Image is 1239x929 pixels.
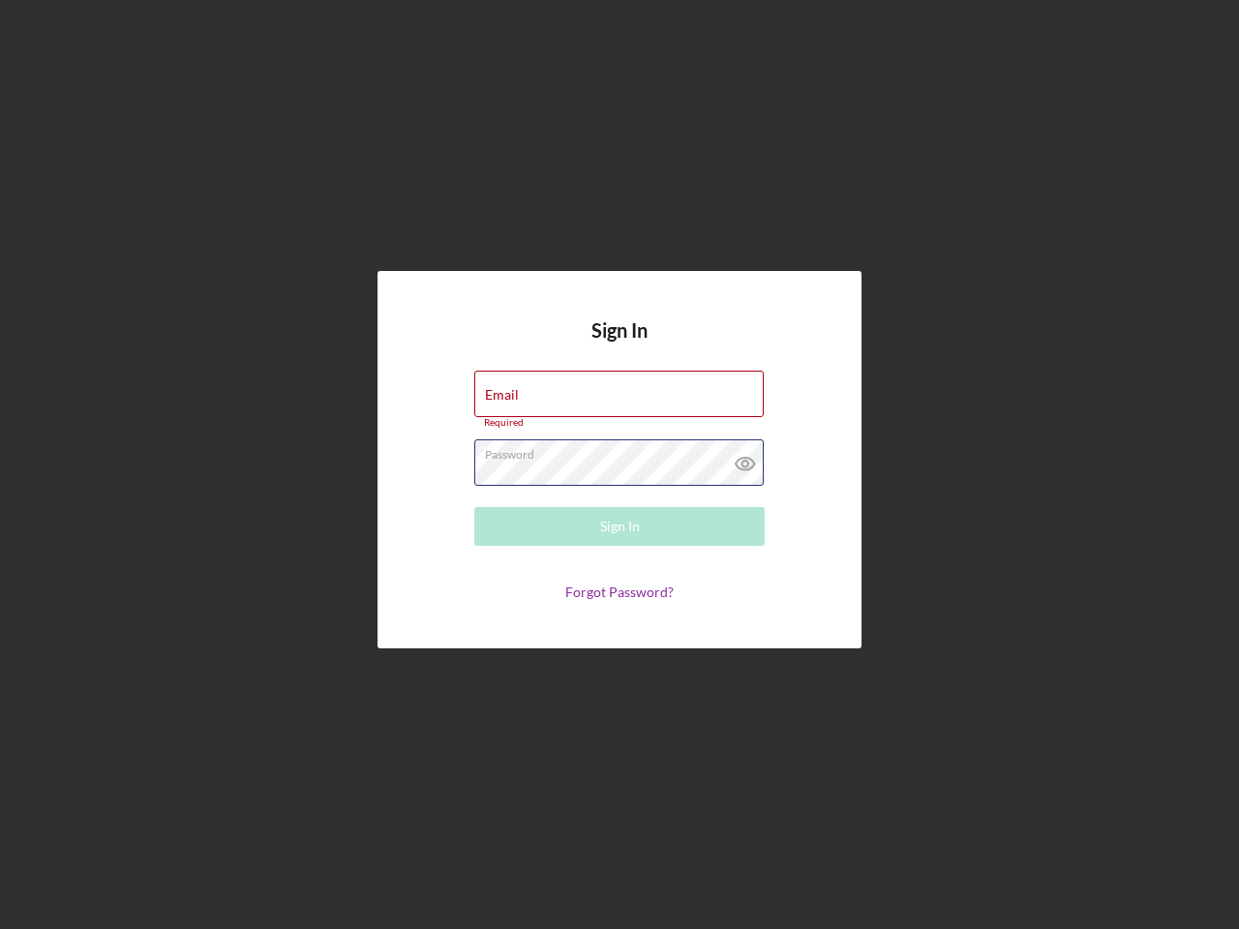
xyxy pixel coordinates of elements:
div: Sign In [600,507,640,546]
label: Password [485,440,764,462]
button: Sign In [474,507,765,546]
label: Email [485,387,519,403]
h4: Sign In [591,319,648,371]
div: Required [474,417,765,429]
a: Forgot Password? [565,584,674,600]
